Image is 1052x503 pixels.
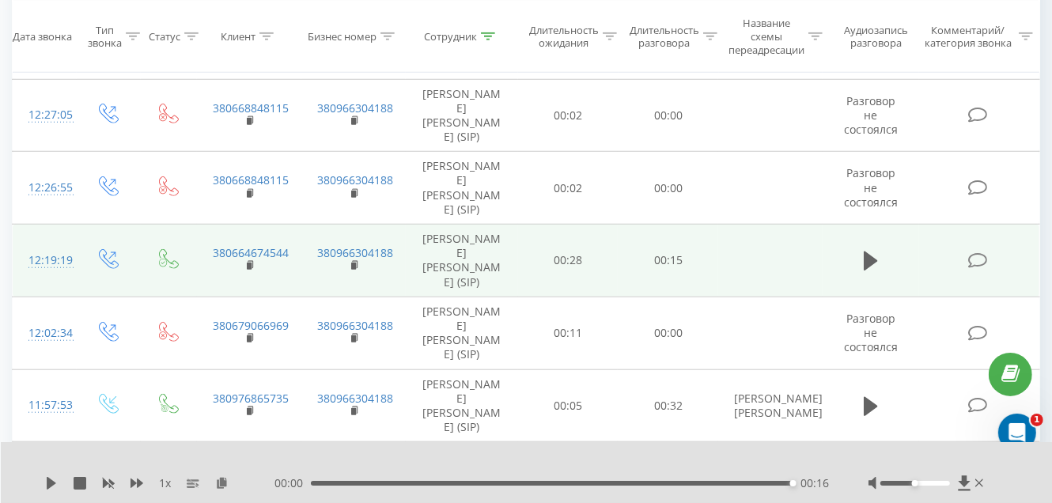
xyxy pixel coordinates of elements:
[406,297,518,369] td: [PERSON_NAME] [PERSON_NAME] (SIP)
[221,30,255,43] div: Клиент
[308,30,377,43] div: Бизнес номер
[213,172,289,187] a: 380668848115
[618,297,718,369] td: 00:00
[406,369,518,442] td: [PERSON_NAME] [PERSON_NAME] (SIP)
[844,311,898,354] span: Разговор не состоялся
[28,100,61,130] div: 12:27:05
[800,475,829,491] span: 00:16
[317,391,393,406] a: 380966304188
[1031,414,1043,426] span: 1
[618,152,718,225] td: 00:00
[529,23,599,50] div: Длительность ожидания
[790,480,797,486] div: Accessibility label
[518,79,619,152] td: 00:02
[28,390,61,421] div: 11:57:53
[618,79,718,152] td: 00:00
[912,480,918,486] div: Accessibility label
[317,318,393,333] a: 380966304188
[274,475,311,491] span: 00:00
[406,79,518,152] td: [PERSON_NAME] [PERSON_NAME] (SIP)
[88,23,122,50] div: Тип звонка
[630,23,699,50] div: Длительность разговора
[213,318,289,333] a: 380679066969
[518,369,619,442] td: 00:05
[317,100,393,115] a: 380966304188
[149,30,180,43] div: Статус
[518,152,619,225] td: 00:02
[28,245,61,276] div: 12:19:19
[159,475,171,491] span: 1 x
[518,297,619,369] td: 00:11
[213,245,289,260] a: 380664674544
[922,23,1015,50] div: Комментарий/категория звонка
[28,172,61,203] div: 12:26:55
[618,225,718,297] td: 00:15
[13,30,72,43] div: Дата звонка
[998,414,1036,452] iframe: Intercom live chat
[317,245,393,260] a: 380966304188
[406,225,518,297] td: [PERSON_NAME] [PERSON_NAME] (SIP)
[28,318,61,349] div: 12:02:34
[718,369,823,442] td: [PERSON_NAME] [PERSON_NAME]
[837,23,915,50] div: Аудиозапись разговора
[213,100,289,115] a: 380668848115
[317,172,393,187] a: 380966304188
[518,225,619,297] td: 00:28
[844,165,898,209] span: Разговор не состоялся
[844,93,898,137] span: Разговор не состоялся
[728,17,804,57] div: Название схемы переадресации
[213,391,289,406] a: 380976865735
[618,369,718,442] td: 00:32
[406,152,518,225] td: [PERSON_NAME] [PERSON_NAME] (SIP)
[424,30,477,43] div: Сотрудник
